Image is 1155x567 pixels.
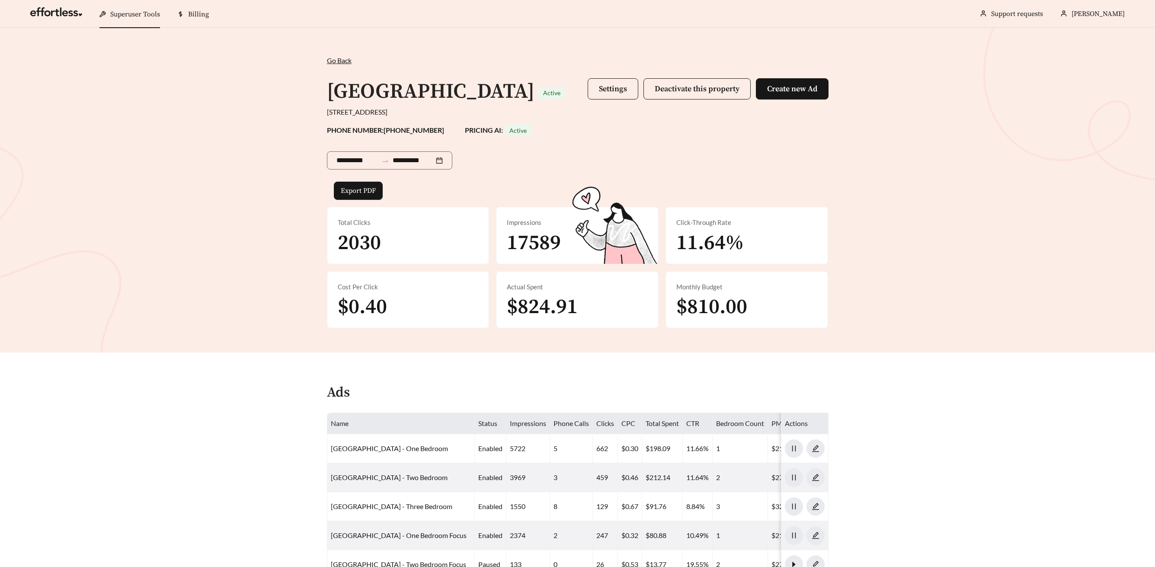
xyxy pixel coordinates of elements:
[806,473,825,481] a: edit
[806,526,825,545] button: edit
[618,463,642,492] td: $0.46
[550,521,593,550] td: 2
[593,492,618,521] td: 129
[188,10,209,19] span: Billing
[465,126,532,134] strong: PRICING AI:
[806,502,825,510] a: edit
[642,413,683,434] th: Total Spent
[806,531,825,539] a: edit
[642,521,683,550] td: $80.88
[785,468,803,487] button: pause
[618,521,642,550] td: $0.32
[331,531,467,539] a: [GEOGRAPHIC_DATA] - One Bedroom Focus
[327,385,350,400] h4: Ads
[713,413,768,434] th: Bedroom Count
[768,492,846,521] td: $3295
[506,463,550,492] td: 3969
[785,445,803,452] span: pause
[327,56,352,64] span: Go Back
[683,521,713,550] td: 10.49%
[327,126,444,134] strong: PHONE NUMBER: [PHONE_NUMBER]
[676,282,817,292] div: Monthly Budget
[807,445,824,452] span: edit
[642,434,683,463] td: $198.09
[768,463,846,492] td: $2720
[507,230,561,256] span: 17589
[676,294,747,320] span: $810.00
[756,78,829,99] button: Create new Ad
[588,78,638,99] button: Settings
[655,84,739,94] span: Deactivate this property
[593,463,618,492] td: 459
[683,463,713,492] td: 11.64%
[550,492,593,521] td: 8
[475,413,506,434] th: Status
[478,444,502,452] span: enabled
[334,182,383,200] button: Export PDF
[110,10,160,19] span: Superuser Tools
[618,434,642,463] td: $0.30
[331,444,448,452] a: [GEOGRAPHIC_DATA] - One Bedroom
[618,492,642,521] td: $0.67
[550,463,593,492] td: 3
[785,474,803,481] span: pause
[593,434,618,463] td: 662
[509,127,527,134] span: Active
[768,434,846,463] td: $2195
[807,532,824,539] span: edit
[331,502,452,510] a: [GEOGRAPHIC_DATA] - Three Bedroom
[683,434,713,463] td: 11.66%
[593,521,618,550] td: 247
[806,468,825,487] button: edit
[768,521,846,550] td: $2195
[478,473,502,481] span: enabled
[785,439,803,458] button: pause
[642,492,683,521] td: $91.76
[507,294,578,320] span: $824.91
[807,474,824,481] span: edit
[506,492,550,521] td: 1550
[713,434,768,463] td: 1
[785,532,803,539] span: pause
[1072,10,1125,18] span: [PERSON_NAME]
[767,84,817,94] span: Create new Ad
[713,463,768,492] td: 2
[478,531,502,539] span: enabled
[550,413,593,434] th: Phone Calls
[713,492,768,521] td: 3
[676,230,744,256] span: 11.64%
[785,503,803,510] span: pause
[683,492,713,521] td: 8.84%
[768,413,846,434] th: PMS/Scraper Unit Price
[781,413,829,434] th: Actions
[327,79,534,105] h1: [GEOGRAPHIC_DATA]
[599,84,627,94] span: Settings
[507,218,648,227] div: Impressions
[676,218,817,227] div: Click-Through Rate
[991,10,1043,18] a: Support requests
[506,521,550,550] td: 2374
[338,282,479,292] div: Cost Per Click
[543,89,560,96] span: Active
[381,157,389,165] span: swap-right
[806,444,825,452] a: edit
[507,282,648,292] div: Actual Spent
[806,497,825,516] button: edit
[381,157,389,164] span: to
[643,78,751,99] button: Deactivate this property
[338,294,387,320] span: $0.40
[338,230,381,256] span: 2030
[506,434,550,463] td: 5722
[478,502,502,510] span: enabled
[327,107,829,117] div: [STREET_ADDRESS]
[327,413,475,434] th: Name
[713,521,768,550] td: 1
[593,413,618,434] th: Clicks
[550,434,593,463] td: 5
[621,419,635,427] span: CPC
[338,218,479,227] div: Total Clicks
[806,439,825,458] button: edit
[331,473,448,481] a: [GEOGRAPHIC_DATA] - Two Bedroom
[785,526,803,545] button: pause
[807,503,824,510] span: edit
